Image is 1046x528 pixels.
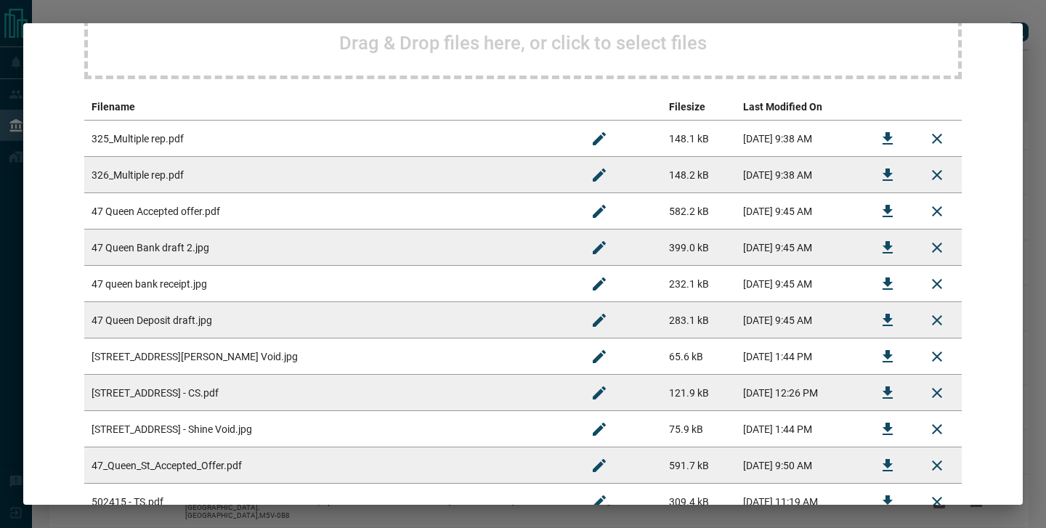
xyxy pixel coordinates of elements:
button: Rename [582,230,617,265]
button: Remove File [920,121,954,156]
button: Download [870,448,905,483]
td: [DATE] 11:19 AM [736,484,863,520]
td: [STREET_ADDRESS] - Shine Void.jpg [84,411,575,447]
button: Remove File [920,484,954,519]
th: edit column [575,94,662,121]
button: Rename [582,448,617,483]
button: Rename [582,412,617,447]
button: Rename [582,303,617,338]
td: 326_Multiple rep.pdf [84,157,575,193]
th: Filename [84,94,575,121]
td: 325_Multiple rep.pdf [84,121,575,157]
th: download action column [863,94,912,121]
button: Remove File [920,339,954,374]
td: 47 Queen Bank draft 2.jpg [84,230,575,266]
th: Filesize [662,94,736,121]
td: [DATE] 1:44 PM [736,411,863,447]
th: Last Modified On [736,94,863,121]
button: Remove File [920,158,954,192]
td: 283.1 kB [662,302,736,338]
td: [DATE] 9:45 AM [736,230,863,266]
td: 47 queen bank receipt.jpg [84,266,575,302]
td: 582.2 kB [662,193,736,230]
button: Remove File [920,412,954,447]
button: Download [870,158,905,192]
td: 309.4 kB [662,484,736,520]
td: 148.2 kB [662,157,736,193]
button: Download [870,375,905,410]
td: [DATE] 9:50 AM [736,447,863,484]
button: Rename [582,484,617,519]
button: Rename [582,121,617,156]
button: Remove File [920,303,954,338]
button: Remove File [920,375,954,410]
td: [DATE] 9:38 AM [736,157,863,193]
td: [DATE] 9:45 AM [736,302,863,338]
button: Rename [582,375,617,410]
td: [DATE] 9:45 AM [736,266,863,302]
td: 502415 - TS.pdf [84,484,575,520]
button: Rename [582,158,617,192]
button: Rename [582,194,617,229]
td: [STREET_ADDRESS] - CS.pdf [84,375,575,411]
h2: Drag & Drop files here, or click to select files [339,32,707,54]
button: Download [870,230,905,265]
td: [DATE] 9:45 AM [736,193,863,230]
button: Remove File [920,448,954,483]
td: 148.1 kB [662,121,736,157]
td: 65.6 kB [662,338,736,375]
td: 47 Queen Deposit draft.jpg [84,302,575,338]
button: Download [870,267,905,301]
button: Download [870,412,905,447]
td: [DATE] 12:26 PM [736,375,863,411]
td: 399.0 kB [662,230,736,266]
button: Remove File [920,267,954,301]
td: 47_Queen_St_Accepted_Offer.pdf [84,447,575,484]
td: 75.9 kB [662,411,736,447]
td: 232.1 kB [662,266,736,302]
button: Download [870,339,905,374]
button: Remove File [920,230,954,265]
button: Download [870,303,905,338]
button: Download [870,484,905,519]
td: 47 Queen Accepted offer.pdf [84,193,575,230]
button: Rename [582,267,617,301]
button: Remove File [920,194,954,229]
td: [DATE] 1:44 PM [736,338,863,375]
button: Download [870,121,905,156]
td: 591.7 kB [662,447,736,484]
th: delete file action column [912,94,962,121]
td: [STREET_ADDRESS][PERSON_NAME] Void.jpg [84,338,575,375]
button: Download [870,194,905,229]
td: 121.9 kB [662,375,736,411]
button: Rename [582,339,617,374]
td: [DATE] 9:38 AM [736,121,863,157]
